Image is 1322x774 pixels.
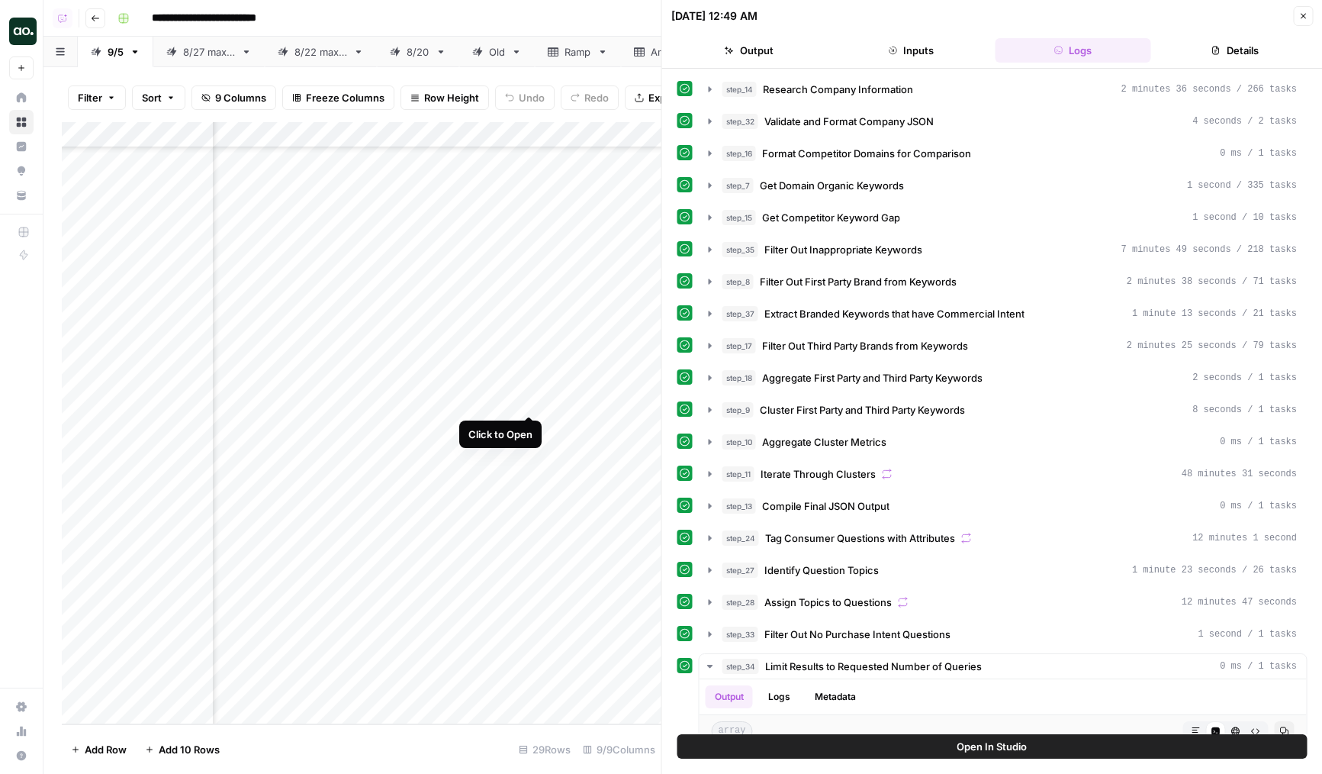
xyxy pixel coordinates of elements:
[722,434,756,450] span: step_10
[625,85,712,110] button: Export CSV
[722,82,757,97] span: step_14
[700,462,1307,486] button: 48 minutes 31 seconds
[1220,147,1297,160] span: 0 ms / 1 tasks
[700,366,1307,390] button: 2 seconds / 1 tasks
[68,85,126,110] button: Filter
[1182,595,1297,609] span: 12 minutes 47 seconds
[700,494,1307,518] button: 0 ms / 1 tasks
[712,721,753,741] span: array
[294,44,347,60] div: 8/22 max 5
[806,685,865,708] button: Metadata
[700,334,1307,358] button: 2 minutes 25 seconds / 79 tasks
[700,302,1307,326] button: 1 minute 13 seconds / 21 tasks
[9,743,34,768] button: Help + Support
[495,85,555,110] button: Undo
[9,159,34,183] a: Opportunities
[1127,339,1297,353] span: 2 minutes 25 seconds / 79 tasks
[9,12,34,50] button: Workspace: Dillon Test
[957,739,1027,754] span: Open In Studio
[706,685,753,708] button: Output
[132,85,185,110] button: Sort
[722,595,758,610] span: step_28
[765,531,955,546] span: Tag Consumer Questions with Attributes
[9,85,34,110] a: Home
[700,654,1307,679] button: 0 ms / 1 tasks
[762,210,900,225] span: Get Competitor Keyword Gap
[764,595,892,610] span: Assign Topics to Questions
[760,402,965,418] span: Cluster First Party and Third Party Keywords
[282,85,394,110] button: Freeze Columns
[700,590,1307,614] button: 12 minutes 47 seconds
[108,44,124,60] div: 9/5
[764,627,950,642] span: Filter Out No Purchase Intent Questions
[700,205,1307,230] button: 1 second / 10 tasks
[1121,243,1297,256] span: 7 minutes 49 seconds / 218 tasks
[459,37,535,67] a: Old
[9,719,34,743] a: Usage
[1182,467,1297,481] span: 48 minutes 31 seconds
[760,274,957,289] span: Filter Out First Party Brand from Keywords
[700,141,1307,166] button: 0 ms / 1 tasks
[762,146,971,161] span: Format Competitor Domains for Comparison
[159,742,220,757] span: Add 10 Rows
[78,90,102,105] span: Filter
[1192,403,1297,417] span: 8 seconds / 1 tasks
[565,44,591,60] div: Ramp
[577,737,661,762] div: 9/9 Columns
[561,85,619,110] button: Redo
[1132,563,1297,577] span: 1 minute 23 seconds / 26 tasks
[722,242,758,257] span: step_35
[1192,531,1297,545] span: 12 minutes 1 second
[1187,179,1297,192] span: 1 second / 335 tasks
[763,82,913,97] span: Research Company Information
[761,466,876,482] span: Iterate Through Clusters
[9,183,34,208] a: Your Data
[700,269,1307,294] button: 2 minutes 38 seconds / 71 tasks
[9,695,34,719] a: Settings
[677,734,1308,759] button: Open In Studio
[9,18,37,45] img: Dillon Test Logo
[1198,627,1297,641] span: 1 second / 1 tasks
[519,90,545,105] span: Undo
[9,134,34,159] a: Insights
[833,38,989,63] button: Inputs
[468,427,532,442] div: Click to Open
[700,77,1307,102] button: 2 minutes 36 seconds / 266 tasks
[759,685,799,708] button: Logs
[621,37,729,67] a: Amplitude
[215,90,266,105] span: 9 Columns
[764,242,922,257] span: Filter Out Inappropriate Keywords
[191,85,276,110] button: 9 Columns
[700,173,1307,198] button: 1 second / 335 tasks
[700,430,1307,454] button: 0 ms / 1 tasks
[1157,38,1313,63] button: Details
[265,37,377,67] a: 8/22 max 5
[1220,660,1297,673] span: 0 ms / 1 tasks
[9,110,34,134] a: Browse
[651,44,700,60] div: Amplitude
[760,178,904,193] span: Get Domain Organic Keywords
[722,498,756,514] span: step_13
[700,558,1307,582] button: 1 minute 23 seconds / 26 tasks
[722,466,754,482] span: step_11
[722,563,758,578] span: step_27
[513,737,577,762] div: 29 Rows
[722,274,754,289] span: step_8
[722,659,759,674] span: step_34
[722,306,758,321] span: step_37
[78,37,153,67] a: 9/5
[377,37,459,67] a: 8/20
[62,737,136,762] button: Add Row
[722,402,754,418] span: step_9
[1127,275,1297,289] span: 2 minutes 38 seconds / 71 tasks
[1121,82,1297,96] span: 2 minutes 36 seconds / 266 tasks
[722,338,756,353] span: step_17
[762,498,889,514] span: Compile Final JSON Output
[722,178,754,193] span: step_7
[722,531,759,546] span: step_24
[424,90,479,105] span: Row Height
[762,370,983,385] span: Aggregate First Party and Third Party Keywords
[1220,499,1297,513] span: 0 ms / 1 tasks
[722,627,758,642] span: step_33
[700,237,1307,262] button: 7 minutes 49 seconds / 218 tasks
